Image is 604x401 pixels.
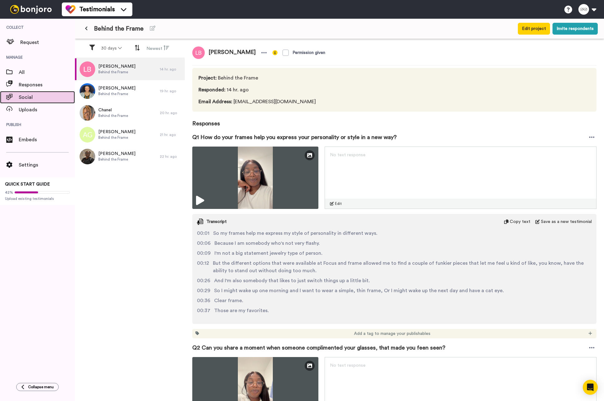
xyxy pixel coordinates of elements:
[19,161,75,169] span: Settings
[98,70,135,75] span: Behind the Frame
[19,69,75,76] span: All
[75,58,185,80] a: [PERSON_NAME]Behind the Frame14 hr. ago
[79,5,115,14] span: Testimonials
[197,307,210,314] span: 00:37
[5,190,13,195] span: 42%
[518,23,550,35] button: Edit project
[98,151,135,157] span: [PERSON_NAME]
[199,98,320,105] span: [EMAIL_ADDRESS][DOMAIN_NAME]
[214,307,269,314] span: Those are my favorites.
[510,219,530,225] span: Copy text
[330,153,366,157] span: No text response
[75,102,185,124] a: ChanelBehind the Frame20 hr. ago
[205,46,259,59] span: [PERSON_NAME]
[98,135,135,140] span: Behind the Frame
[214,249,322,257] span: I'm not a big statement jewelry type of person.
[5,182,50,186] span: QUICK START GUIDE
[98,63,135,70] span: [PERSON_NAME]
[19,106,75,114] span: Uploads
[160,110,182,115] div: 20 hr. ago
[19,136,75,143] span: Embeds
[80,105,95,121] img: 909c3ca3-5b02-4f81-a724-40f901aa0c2e.jpeg
[192,46,205,59] img: lb.png
[98,91,135,96] span: Behind the Frame
[199,87,225,92] span: Responded :
[75,80,185,102] a: [PERSON_NAME]Behind the Frame19 hr. ago
[80,61,95,77] img: lb.png
[66,4,76,14] img: tm-color.svg
[7,5,54,14] img: bj-logo-header-white.svg
[192,147,318,209] img: 50e2bcd7-5390-41c4-9a72-a91f8d2f3669-thumbnail_full-1755827071.jpg
[192,112,597,128] span: Responses
[28,384,54,389] span: Collapse menu
[214,287,504,294] span: So I might wake up one morning and I want to wear a simple, thin frame, Or I might wake up the ne...
[197,219,203,225] img: transcript.svg
[98,85,135,91] span: [PERSON_NAME]
[213,229,377,237] span: So my frames help me express my style of personality in different ways.
[335,201,342,206] span: Edit
[80,149,95,164] img: 6a0cda6b-3162-4d38-904b-b9263b207e12.jpeg
[19,94,75,101] span: Social
[199,74,320,82] span: Behind the Frame
[80,127,95,143] img: ag.png
[143,42,173,54] button: Newest
[98,157,135,162] span: Behind the Frame
[552,23,598,35] button: Invite respondents
[16,383,59,391] button: Collapse menu
[197,287,210,294] span: 00:29
[197,277,210,284] span: 00:26
[98,113,128,118] span: Behind the Frame
[98,107,128,113] span: Chanel
[354,331,430,337] span: Add a tag to manage your publishables
[19,81,75,89] span: Responses
[273,50,277,55] img: info-yellow.svg
[160,67,182,72] div: 14 hr. ago
[292,50,325,56] div: Permission given
[197,249,211,257] span: 00:09
[199,75,217,80] span: Project :
[160,89,182,94] div: 19 hr. ago
[206,219,227,225] span: Transcript
[75,124,185,146] a: [PERSON_NAME]Behind the Frame21 hr. ago
[5,196,70,201] span: Upload existing testimonials
[98,129,135,135] span: [PERSON_NAME]
[199,99,232,104] span: Email Address :
[197,229,209,237] span: 00:01
[80,83,95,99] img: 401f7b84-abe9-4c37-b717-fc74835bb8be.jpeg
[75,146,185,167] a: [PERSON_NAME]Behind the Frame22 hr. ago
[583,380,598,395] div: Open Intercom Messenger
[160,132,182,137] div: 21 hr. ago
[199,86,320,94] span: 14 hr. ago
[197,297,210,304] span: 00:36
[214,297,243,304] span: Clear frame.
[197,239,211,247] span: 00:06
[330,363,366,368] span: No text response
[160,154,182,159] div: 22 hr. ago
[94,24,144,33] span: Behind the Frame
[213,259,592,274] span: But the different options that were available at Focus and frame allowed me to find a couple of f...
[97,43,125,54] button: 30 days
[541,219,592,225] span: Save as a new testimonial
[197,259,209,274] span: 00:12
[214,277,370,284] span: And I'm also somebody that likes to just switch things up a little bit.
[192,343,445,352] span: Q2 Can you share a moment when someone complimented your glasses, that made you feen seen?
[214,239,320,247] span: Because I am somebody who's not very flashy.
[20,39,75,46] span: Request
[192,133,397,142] span: Q1 How do your frames help you express your personality or style in a new way?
